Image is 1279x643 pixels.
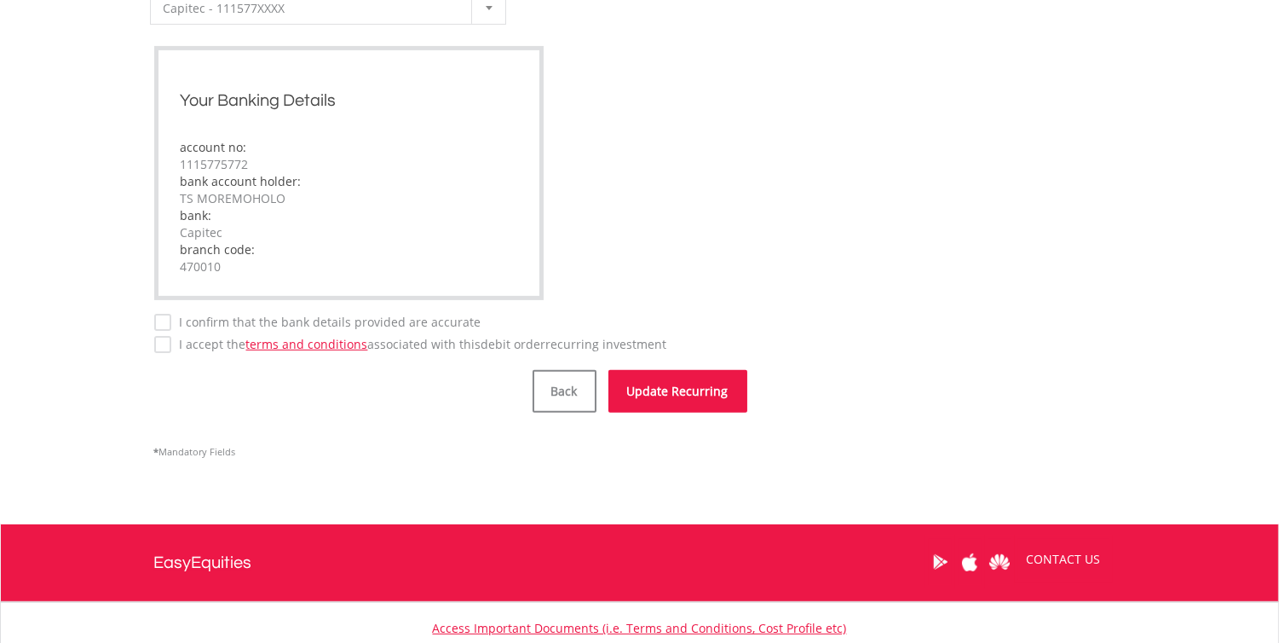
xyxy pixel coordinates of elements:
div: TS MOREMOHOLO [181,190,518,207]
span: Mandatory Fields [154,445,236,458]
div: Capitec [181,224,518,241]
a: Huawei [985,536,1015,588]
div: 470010 [181,258,518,275]
label: I accept the associated with this recurring investment [171,336,667,353]
a: CONTACT US [1015,536,1113,583]
label: bank: [181,207,212,223]
a: Google Play [925,536,955,588]
a: Access Important Documents (i.e. Terms and Conditions, Cost Profile etc) [433,620,847,636]
label: branch code: [181,241,256,258]
h2: Your Banking Details [181,88,518,113]
div: 1115775772 [181,156,518,173]
label: I confirm that the bank details provided are accurate [171,314,481,331]
button: Back [533,370,596,413]
label: account no: [181,139,247,155]
label: bank account holder: [181,173,302,189]
button: Update Recurring [608,370,747,413]
a: EasyEquities [154,524,252,601]
span: Debit Order [481,336,546,352]
a: terms and conditions [246,336,368,352]
a: Apple [955,536,985,588]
